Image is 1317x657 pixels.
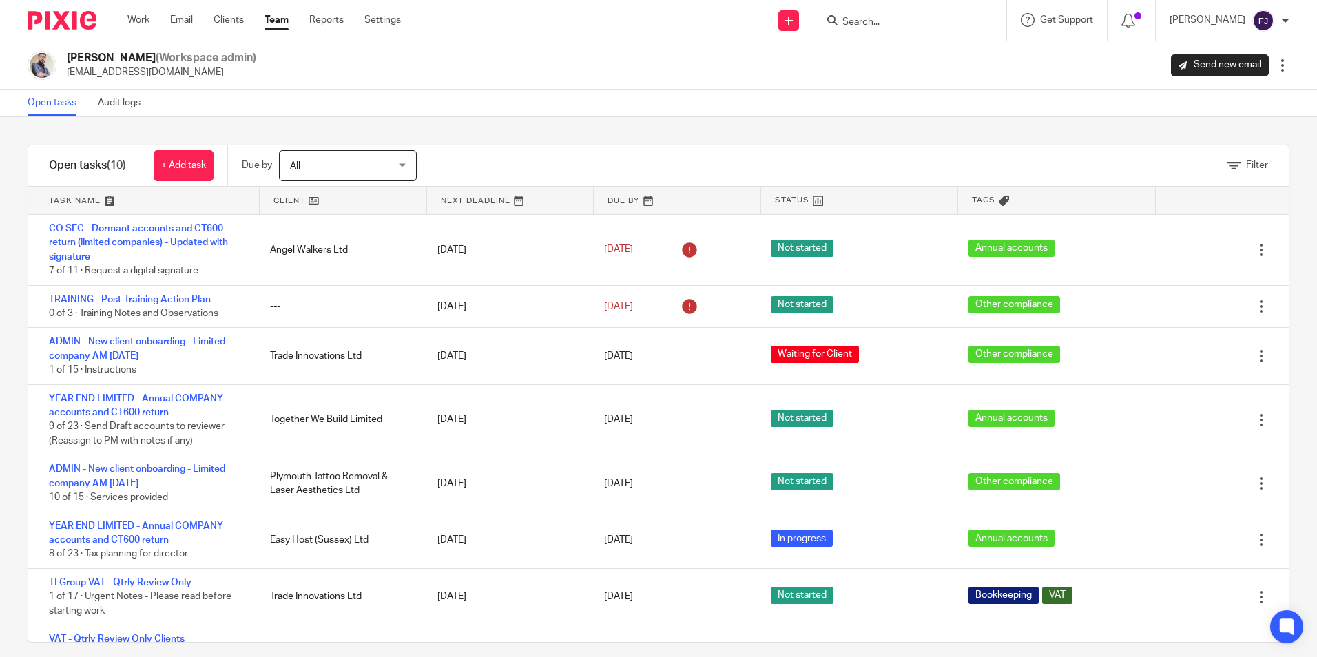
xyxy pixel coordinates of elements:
a: Audit logs [98,90,151,116]
div: Trade Innovations Ltd [256,583,423,610]
span: Not started [771,296,833,313]
span: Status [775,194,809,206]
a: TRAINING - Post-Training Action Plan [49,295,211,304]
div: --- [256,293,423,320]
div: [DATE] [424,293,590,320]
span: All [290,161,300,171]
div: Angel Walkers Ltd [256,236,423,264]
a: CO SEC - Dormant accounts and CT600 return (limited companies) - Updated with signature [49,224,228,262]
span: 1 of 17 · Urgent Notes - Please read before starting work [49,592,231,616]
p: Due by [242,158,272,172]
h2: [PERSON_NAME] [67,51,256,65]
span: Not started [771,587,833,604]
a: Reports [309,13,344,27]
span: (Workspace admin) [156,52,256,63]
span: VAT [1042,587,1072,604]
a: Send new email [1171,54,1269,76]
a: YEAR END LIMITED - Annual COMPANY accounts and CT600 return [49,521,223,545]
span: Filter [1246,160,1268,170]
a: ADMIN - New client onboarding - Limited company AM [DATE] [49,337,225,360]
img: Pixie [28,11,96,30]
span: Bookkeeping [968,587,1039,604]
span: 7 of 11 · Request a digital signature [49,266,198,275]
input: Search [841,17,965,29]
span: Not started [771,410,833,427]
span: In progress [771,530,833,547]
div: [DATE] [424,342,590,370]
span: [DATE] [604,245,633,255]
span: [DATE] [604,592,633,601]
span: Annual accounts [968,240,1055,257]
div: [DATE] [424,526,590,554]
a: + Add task [154,150,214,181]
span: 8 of 23 · Tax planning for director [49,549,188,559]
h1: Open tasks [49,158,126,173]
div: [DATE] [424,406,590,433]
div: Trade Innovations Ltd [256,342,423,370]
span: Annual accounts [968,410,1055,427]
span: Other compliance [968,346,1060,363]
a: VAT - Qtrly Review Only Clients [49,634,185,644]
a: Team [265,13,289,27]
span: 1 of 15 · Instructions [49,365,136,375]
span: [DATE] [604,415,633,424]
a: Work [127,13,149,27]
span: [DATE] [604,302,633,311]
img: svg%3E [1252,10,1274,32]
div: [DATE] [424,470,590,497]
span: Not started [771,473,833,490]
span: Not started [771,240,833,257]
div: [DATE] [424,583,590,610]
a: TI Group VAT - Qtrly Review Only [49,578,191,587]
span: [DATE] [604,351,633,361]
a: YEAR END LIMITED - Annual COMPANY accounts and CT600 return [49,394,223,417]
span: 0 of 3 · Training Notes and Observations [49,309,218,318]
span: [DATE] [604,535,633,545]
span: Waiting for Client [771,346,859,363]
span: 9 of 23 · Send Draft accounts to reviewer (Reassign to PM with notes if any) [49,422,225,446]
span: Annual accounts [968,530,1055,547]
div: Easy Host (Sussex) Ltd [256,526,423,554]
p: [PERSON_NAME] [1170,13,1245,27]
a: Open tasks [28,90,87,116]
div: [DATE] [424,236,590,264]
span: [DATE] [604,479,633,488]
span: Get Support [1040,15,1093,25]
div: Plymouth Tattoo Removal & Laser Aesthetics Ltd [256,463,423,505]
p: [EMAIL_ADDRESS][DOMAIN_NAME] [67,65,256,79]
div: Together We Build Limited [256,406,423,433]
a: ADMIN - New client onboarding - Limited company AM [DATE] [49,464,225,488]
img: Pixie%2002.jpg [28,51,56,80]
span: Other compliance [968,473,1060,490]
a: Email [170,13,193,27]
span: (10) [107,160,126,171]
span: Other compliance [968,296,1060,313]
a: Settings [364,13,401,27]
span: Tags [972,194,995,206]
span: 10 of 15 · Services provided [49,492,168,502]
a: Clients [214,13,244,27]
